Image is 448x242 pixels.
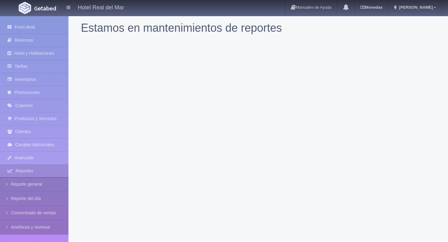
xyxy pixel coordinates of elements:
img: Getabed [34,6,56,11]
b: Monedas [361,5,382,10]
span: [PERSON_NAME] [397,5,433,10]
h1: Estamos en mantenimientos de reportes [81,22,436,34]
h4: Hotel Real del Mar [78,3,124,11]
img: Getabed [19,2,31,14]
